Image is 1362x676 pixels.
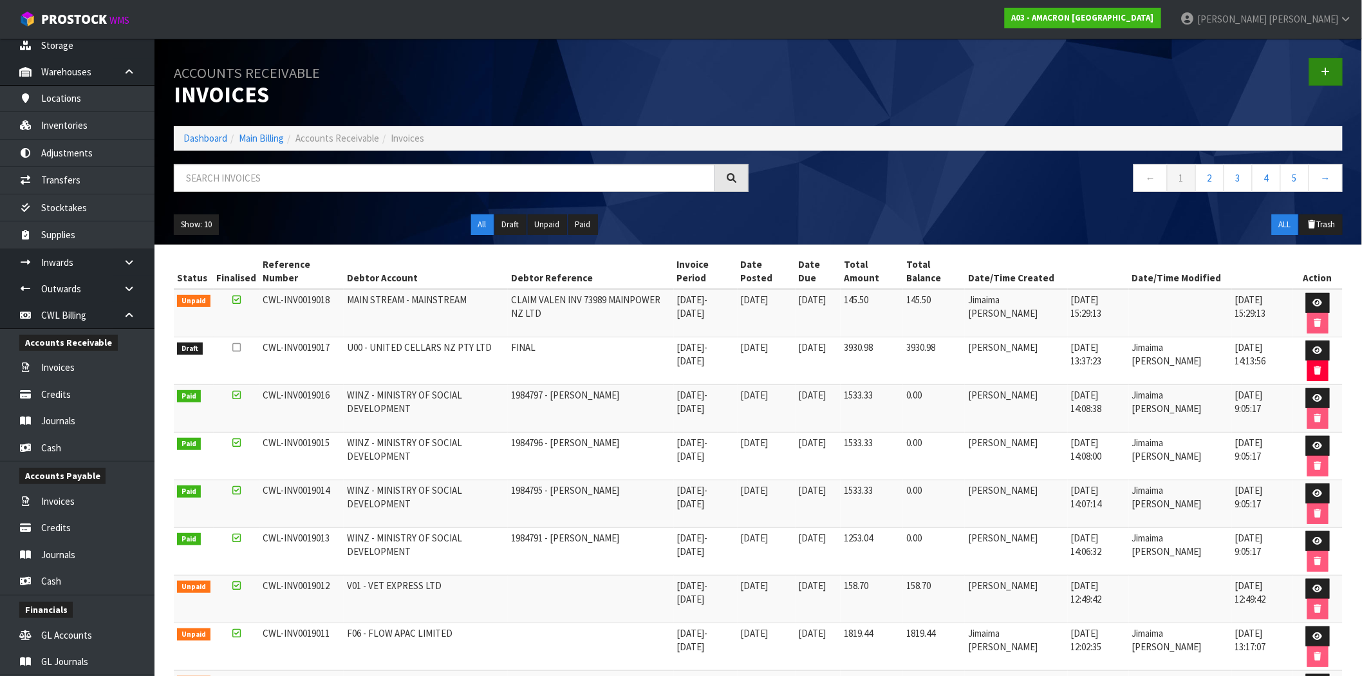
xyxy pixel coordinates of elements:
span: 1984797 - [PERSON_NAME] [511,389,619,401]
span: Paid [177,485,201,498]
span: [DATE] [799,627,826,639]
span: [DATE] [741,341,769,353]
span: 145.50 [844,294,868,306]
span: MAIN STREAM - MAINSTREAM [347,294,467,306]
span: 1533.33 [844,484,873,496]
span: Invoices [391,132,424,144]
span: Paid [177,533,201,546]
span: [DATE] [741,389,769,401]
span: [DATE] [799,532,826,544]
span: [DATE] [799,484,826,496]
span: CWL-INV0019018 [263,294,330,306]
span: WINZ - MINISTRY OF SOCIAL DEVELOPMENT [347,532,462,558]
span: Jimaima [PERSON_NAME] [968,627,1038,653]
span: [DATE] [677,307,705,319]
a: 5 [1280,164,1309,192]
span: [DATE] 12:49:42 [1071,579,1102,605]
th: Debtor Account [344,254,508,289]
span: [DATE] [677,498,705,510]
span: V01 - VET EXPRESS LTD [347,579,442,592]
span: Jimaima [PERSON_NAME] [1132,389,1202,415]
span: 1984796 - [PERSON_NAME] [511,437,619,449]
span: WINZ - MINISTRY OF SOCIAL DEVELOPMENT [347,437,462,462]
td: - [674,384,738,432]
span: 1533.33 [844,437,873,449]
span: [DATE] 14:13:56 [1235,341,1266,367]
span: [DATE] 9:05:17 [1235,437,1263,462]
span: [DATE] 15:29:13 [1071,294,1102,319]
span: [DATE] [799,579,826,592]
span: Unpaid [177,628,210,641]
span: 1533.33 [844,389,873,401]
span: [DATE] [741,437,769,449]
span: FINAL [511,341,536,353]
span: [DATE] 14:06:32 [1071,532,1102,558]
span: [DATE] 14:07:14 [1071,484,1102,510]
span: [PERSON_NAME] [1197,13,1267,25]
th: Total Amount [841,254,903,289]
span: [DATE] [741,294,769,306]
nav: Page navigation [768,164,1343,196]
span: [DATE] [741,579,769,592]
span: [PERSON_NAME] [968,484,1038,496]
th: Action [1292,254,1343,289]
span: Unpaid [177,581,210,594]
span: CWL-INV0019015 [263,437,330,449]
a: A03 - AMACRON [GEOGRAPHIC_DATA] [1005,8,1161,28]
span: Jimaima [PERSON_NAME] [968,294,1038,319]
span: 0.00 [906,532,922,544]
a: 3 [1224,164,1253,192]
span: Unpaid [177,295,210,308]
a: ← [1133,164,1168,192]
button: Draft [495,214,527,235]
span: 1819.44 [906,627,935,639]
a: → [1309,164,1343,192]
button: Unpaid [528,214,567,235]
a: 4 [1252,164,1281,192]
span: [DATE] [677,450,705,462]
span: Jimaima [PERSON_NAME] [1132,532,1202,558]
span: [DATE] [677,355,705,367]
a: Dashboard [183,132,227,144]
button: All [471,214,494,235]
span: [PERSON_NAME] [968,389,1038,401]
th: Finalised [214,254,260,289]
span: 3930.98 [844,341,873,353]
span: Jimaima [PERSON_NAME] [1132,484,1202,510]
span: [DATE] [677,294,705,306]
span: Paid [177,438,201,451]
span: [PERSON_NAME] [968,532,1038,544]
span: [DATE] 12:49:42 [1235,579,1266,605]
span: [PERSON_NAME] [968,437,1038,449]
span: [DATE] 14:08:38 [1071,389,1102,415]
span: CWL-INV0019014 [263,484,330,496]
th: Reference Number [260,254,344,289]
td: - [674,623,738,670]
a: 1 [1167,164,1196,192]
input: Search invoices [174,164,715,192]
span: CLAIM VALEN INV 73989 MAINPOWER NZ LTD [511,294,660,319]
span: ProStock [41,11,107,28]
span: Accounts Receivable [295,132,379,144]
td: - [674,432,738,480]
span: 145.50 [906,294,931,306]
span: CWL-INV0019017 [263,341,330,353]
span: WINZ - MINISTRY OF SOCIAL DEVELOPMENT [347,484,462,510]
span: [DATE] [741,532,769,544]
small: Accounts Receivable [174,64,320,82]
span: [DATE] [799,437,826,449]
td: - [674,289,738,337]
span: Financials [19,602,73,618]
th: Date Due [796,254,841,289]
td: - [674,575,738,623]
img: cube-alt.png [19,11,35,27]
span: Jimaima [PERSON_NAME] [1132,341,1202,367]
span: CWL-INV0019011 [263,627,330,639]
h1: Invoices [174,58,749,107]
span: 3930.98 [906,341,935,353]
a: Main Billing [239,132,284,144]
span: 1984795 - [PERSON_NAME] [511,484,619,496]
td: - [674,480,738,527]
button: Show: 10 [174,214,219,235]
span: 0.00 [906,389,922,401]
